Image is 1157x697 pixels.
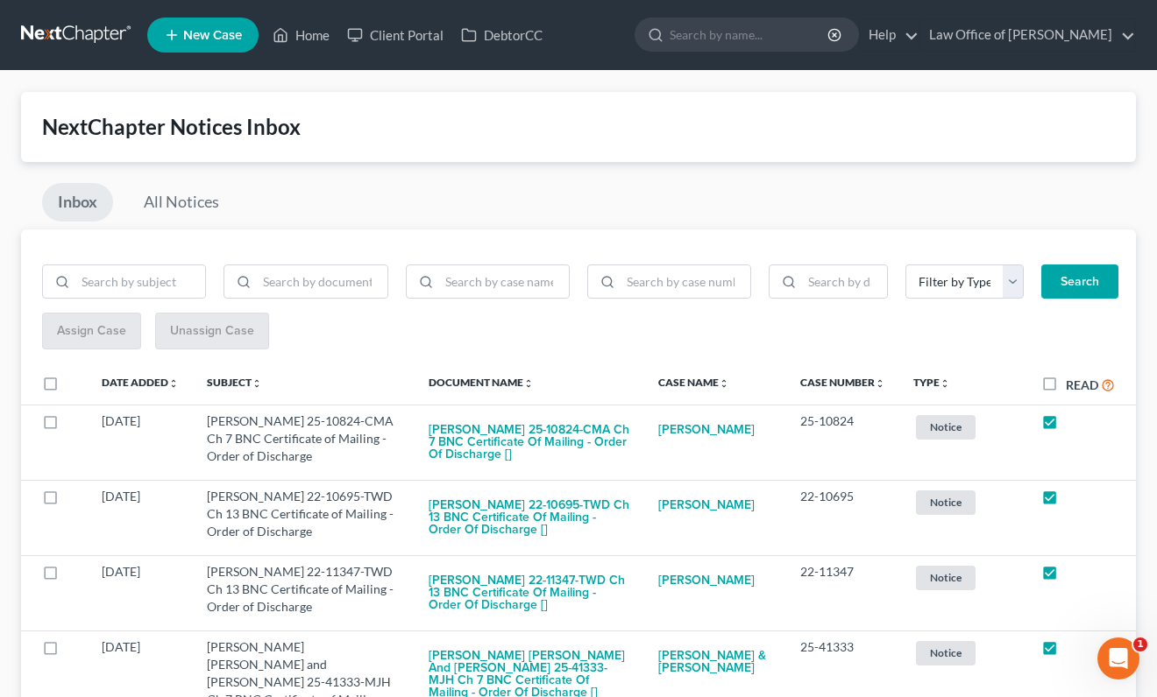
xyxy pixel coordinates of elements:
[1041,264,1118,299] button: Search
[658,412,755,447] a: [PERSON_NAME]
[920,19,1135,51] a: Law Office of [PERSON_NAME]
[252,378,262,389] i: unfold_more
[719,378,729,389] i: unfold_more
[1133,637,1147,651] span: 1
[916,566,976,589] span: Notice
[168,378,179,389] i: unfold_more
[264,19,338,51] a: Home
[916,490,976,514] span: Notice
[88,405,193,480] td: [DATE]
[42,113,1115,141] div: NextChapter Notices Inbox
[429,563,630,623] button: [PERSON_NAME] 22-11347-TWD Ch 13 BNC Certificate of Mailing - Order of Discharge []
[88,555,193,630] td: [DATE]
[452,19,551,51] a: DebtorCC
[658,488,755,523] a: [PERSON_NAME]
[429,488,630,547] button: [PERSON_NAME] 22-10695-TWD Ch 13 BNC Certificate of Mailing - Order of Discharge []
[42,183,113,222] a: Inbox
[670,18,830,51] input: Search by name...
[128,183,235,222] a: All Notices
[523,378,534,389] i: unfold_more
[338,19,452,51] a: Client Portal
[621,265,750,299] input: Search by case number
[916,641,976,665] span: Notice
[193,480,415,555] td: [PERSON_NAME] 22-10695-TWD Ch 13 BNC Certificate of Mailing - Order of Discharge
[429,412,630,472] button: [PERSON_NAME] 25-10824-CMA Ch 7 BNC Certificate of Mailing - Order of Discharge []
[913,488,1013,517] a: Notice
[913,563,1013,592] a: Notice
[183,29,242,42] span: New Case
[207,376,262,389] a: Subjectunfold_more
[439,265,569,299] input: Search by case name
[193,405,415,480] td: [PERSON_NAME] 25-10824-CMA Ch 7 BNC Certificate of Mailing - Order of Discharge
[940,378,950,389] i: unfold_more
[913,638,1013,667] a: Notice
[257,265,387,299] input: Search by document name
[916,415,976,439] span: Notice
[860,19,919,51] a: Help
[913,376,950,389] a: Typeunfold_more
[875,378,885,389] i: unfold_more
[193,555,415,630] td: [PERSON_NAME] 22-11347-TWD Ch 13 BNC Certificate of Mailing - Order of Discharge
[786,405,899,480] td: 25-10824
[75,265,205,299] input: Search by subject
[1066,376,1098,394] label: Read
[658,638,772,686] a: [PERSON_NAME] & [PERSON_NAME]
[802,265,887,299] input: Search by date
[913,412,1013,441] a: Notice
[429,376,534,389] a: Document Nameunfold_more
[800,376,885,389] a: Case Numberunfold_more
[102,376,179,389] a: Date Addedunfold_more
[88,480,193,555] td: [DATE]
[786,480,899,555] td: 22-10695
[658,563,755,598] a: [PERSON_NAME]
[786,555,899,630] td: 22-11347
[1097,637,1139,679] iframe: Intercom live chat
[658,376,729,389] a: Case Nameunfold_more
